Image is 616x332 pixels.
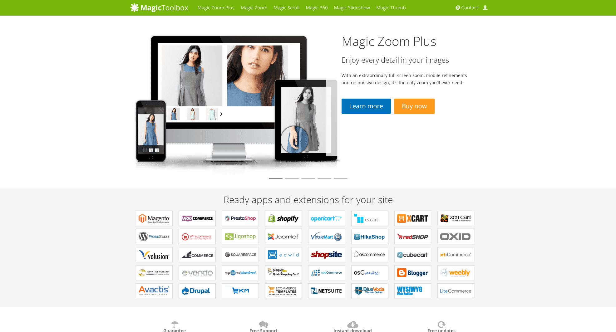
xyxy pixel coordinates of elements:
[265,229,302,244] a: Components for Joomla
[139,286,170,295] b: Extensions for Avactis
[354,286,385,295] b: Extensions for BlueVoda
[182,250,213,259] b: Apps for Bigcommerce
[136,283,173,298] a: Extensions for Avactis
[351,283,388,298] a: Extensions for BlueVoda
[225,214,256,223] b: Modules for PrestaShop
[354,268,385,277] b: Add-ons for osCMax
[265,265,302,280] a: Extensions for GoDaddy Shopping Cart
[225,286,256,295] b: Extensions for EKM
[440,232,471,241] b: Extensions for OXID
[354,250,385,259] b: Add-ons for osCommerce
[265,247,302,262] a: Extensions for ECWID
[397,286,428,295] b: Extensions for WYSIWYG
[342,32,436,50] a: Magic Zoom Plus
[222,283,259,298] a: Extensions for EKM
[440,286,471,295] b: Modules for LiteCommerce
[308,211,345,226] a: Modules for OpenCart
[130,30,342,175] img: magiczoomplus2-tablet.png
[308,265,345,280] a: Extensions for nopCommerce
[136,229,173,244] a: Plugins for WordPress
[225,250,256,259] b: Extensions for Squarespace
[182,268,213,277] b: Extensions for e-vendo
[342,72,471,86] p: With an extraordinary full-screen zoom, mobile refinements and responsive design, it's the only z...
[437,229,474,244] a: Extensions for OXID
[179,283,216,298] a: Modules for Drupal
[397,232,428,241] b: Components for redSHOP
[351,229,388,244] a: Components for HikaShop
[397,268,428,277] b: Extensions for Blogger
[311,268,342,277] b: Extensions for nopCommerce
[308,283,345,298] a: Extensions for NetSuite
[139,232,170,241] b: Plugins for WordPress
[265,283,302,298] a: Extensions for ecommerce Templates
[182,286,213,295] b: Modules for Drupal
[268,232,299,241] b: Components for Joomla
[311,214,342,223] b: Modules for OpenCart
[308,247,345,262] a: Extensions for ShopSite
[351,247,388,262] a: Add-ons for osCommerce
[139,214,170,223] b: Extensions for Magento
[136,265,173,280] a: Extensions for Miva Merchant
[222,211,259,226] a: Modules for PrestaShop
[130,194,486,205] h2: Ready apps and extensions for your site
[182,232,213,241] b: Plugins for WP e-Commerce
[394,211,431,226] a: Modules for X-Cart
[437,283,474,298] a: Modules for LiteCommerce
[311,286,342,295] b: Extensions for NetSuite
[268,268,299,277] b: Extensions for GoDaddy Shopping Cart
[354,232,385,241] b: Components for HikaShop
[225,232,256,241] b: Plugins for Jigoshop
[354,214,385,223] b: Add-ons for CS-Cart
[437,265,474,280] a: Extensions for Weebly
[437,211,474,226] a: Plugins for Zen Cart
[265,211,302,226] a: Apps for Shopify
[351,265,388,280] a: Add-ons for osCMax
[397,214,428,223] b: Modules for X-Cart
[222,229,259,244] a: Plugins for Jigoshop
[394,283,431,298] a: Extensions for WYSIWYG
[351,211,388,226] a: Add-ons for CS-Cart
[136,211,173,226] a: Extensions for Magento
[461,5,478,11] span: Contact
[394,247,431,262] a: Plugins for CubeCart
[179,211,216,226] a: Plugins for WooCommerce
[440,250,471,259] b: Extensions for xt:Commerce
[268,214,299,223] b: Apps for Shopify
[179,247,216,262] a: Apps for Bigcommerce
[222,265,259,280] a: Extensions for AspDotNetStorefront
[182,214,213,223] b: Plugins for WooCommerce
[440,214,471,223] b: Plugins for Zen Cart
[222,247,259,262] a: Extensions for Squarespace
[130,3,188,12] img: MagicToolbox.com - Image tools for your website
[437,247,474,262] a: Extensions for xt:Commerce
[268,286,299,295] b: Extensions for ecommerce Templates
[394,99,435,114] a: Buy now
[136,247,173,262] a: Extensions for Volusion
[342,99,391,114] a: Learn more
[139,268,170,277] b: Extensions for Miva Merchant
[311,232,342,241] b: Components for VirtueMart
[139,250,170,259] b: Extensions for Volusion
[397,250,428,259] b: Plugins for CubeCart
[308,229,345,244] a: Components for VirtueMart
[179,229,216,244] a: Plugins for WP e-Commerce
[394,229,431,244] a: Components for redSHOP
[342,56,471,64] h3: Enjoy every detail in your images
[225,268,256,277] b: Extensions for AspDotNetStorefront
[311,250,342,259] b: Extensions for ShopSite
[440,268,471,277] b: Extensions for Weebly
[268,250,299,259] b: Extensions for ECWID
[179,265,216,280] a: Extensions for e-vendo
[394,265,431,280] a: Extensions for Blogger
